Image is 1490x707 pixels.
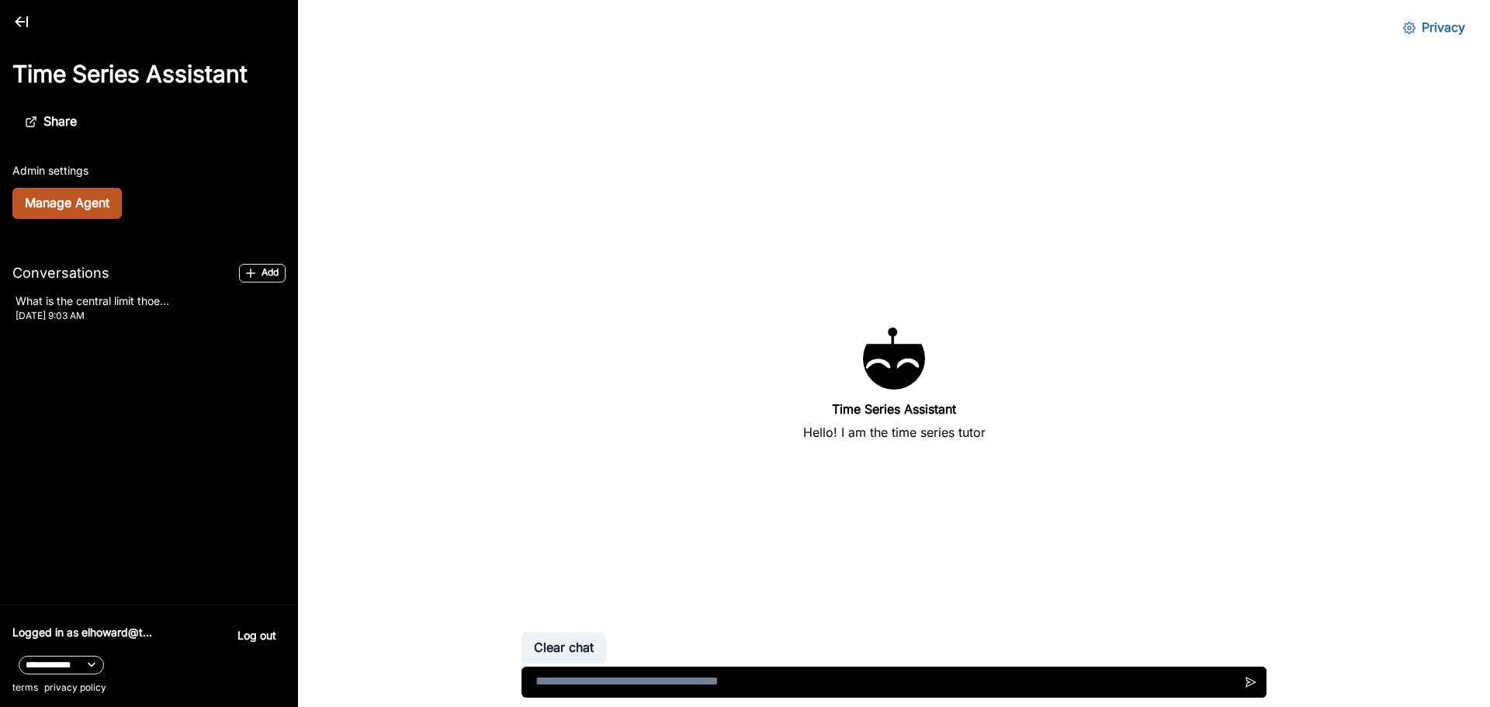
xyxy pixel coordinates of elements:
[12,624,152,649] p: Logged in as elhoward@t...
[16,293,286,309] p: What is the central limit thoe...
[12,60,286,88] h2: Time Series Assistant
[12,162,286,178] p: Admin settings
[228,624,286,649] button: Log out
[12,262,109,283] p: Conversations
[12,106,89,137] button: Share
[16,309,286,323] p: [DATE] 9:03 AM
[832,402,956,417] h2: Time Series Assistant
[803,423,986,442] p: Hello! I am the time series tutor
[1235,667,1266,698] button: Send message
[1391,12,1478,43] button: Privacy Settings
[12,188,122,219] button: Manage Agent
[521,632,606,664] button: Clear chat
[12,681,38,695] a: terms
[239,264,286,282] button: Add
[863,328,925,390] img: Time Series Assistant logo
[44,681,106,695] a: privacy policy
